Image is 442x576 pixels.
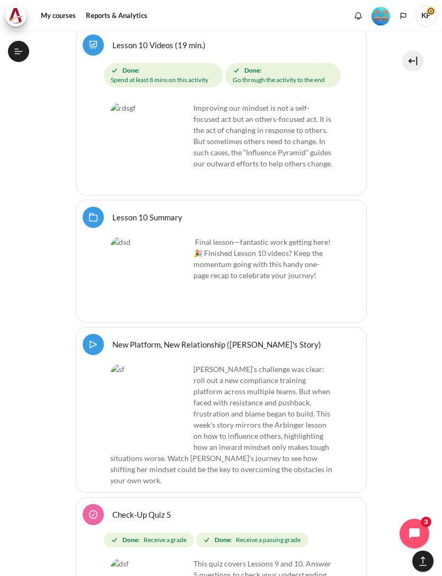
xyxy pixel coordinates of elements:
span: Receive a grade [144,535,187,545]
span: KP [416,5,437,26]
div: Level #4 [372,6,390,25]
div: Completion requirements for Lesson 10 Videos (19 min.) [104,61,343,90]
button: Languages [395,8,411,24]
a: User menu [416,5,437,26]
img: dsd [110,236,190,316]
a: Lesson 10 Videos (19 min.) [112,40,206,50]
span: Go through the activity to the end [233,75,325,85]
img: rdsgf [110,102,190,182]
strong: Done: [122,66,139,75]
strong: Done: [215,535,232,545]
a: Architeck Architeck [5,5,32,26]
div: Show notification window with no new notifications [350,8,366,24]
img: Level #4 [372,7,390,25]
div: Completion requirements for Check-Up Quiz 5 [104,530,343,550]
a: New Platform, New Relationship ([PERSON_NAME]'s Story) [112,339,321,349]
a: My courses [37,5,79,26]
strong: Done: [244,66,261,75]
a: Reports & Analytics [82,5,151,26]
span: [PERSON_NAME]'s challenge was clear: roll out a new compliance training platform across multiple ... [110,365,332,485]
strong: Done: [122,535,139,545]
a: Level #4 [367,6,394,25]
p: Improving our mindset is not a self-focused act but an others-focused act. It is the act of chang... [110,102,332,169]
button: [[backtotopbutton]] [412,551,434,572]
span: Receive a passing grade [236,535,300,545]
span: Final lesson—fantastic work getting here! 🎉 Finished Lesson 10 videos? Keep the momentum going wi... [193,237,331,280]
img: Architeck [8,8,23,24]
a: Check-Up Quiz 5 [112,509,171,519]
img: sf [110,364,190,443]
a: Lesson 10 Summary [112,212,182,222]
span: Spend at least 8 mins on this activity [111,75,208,85]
